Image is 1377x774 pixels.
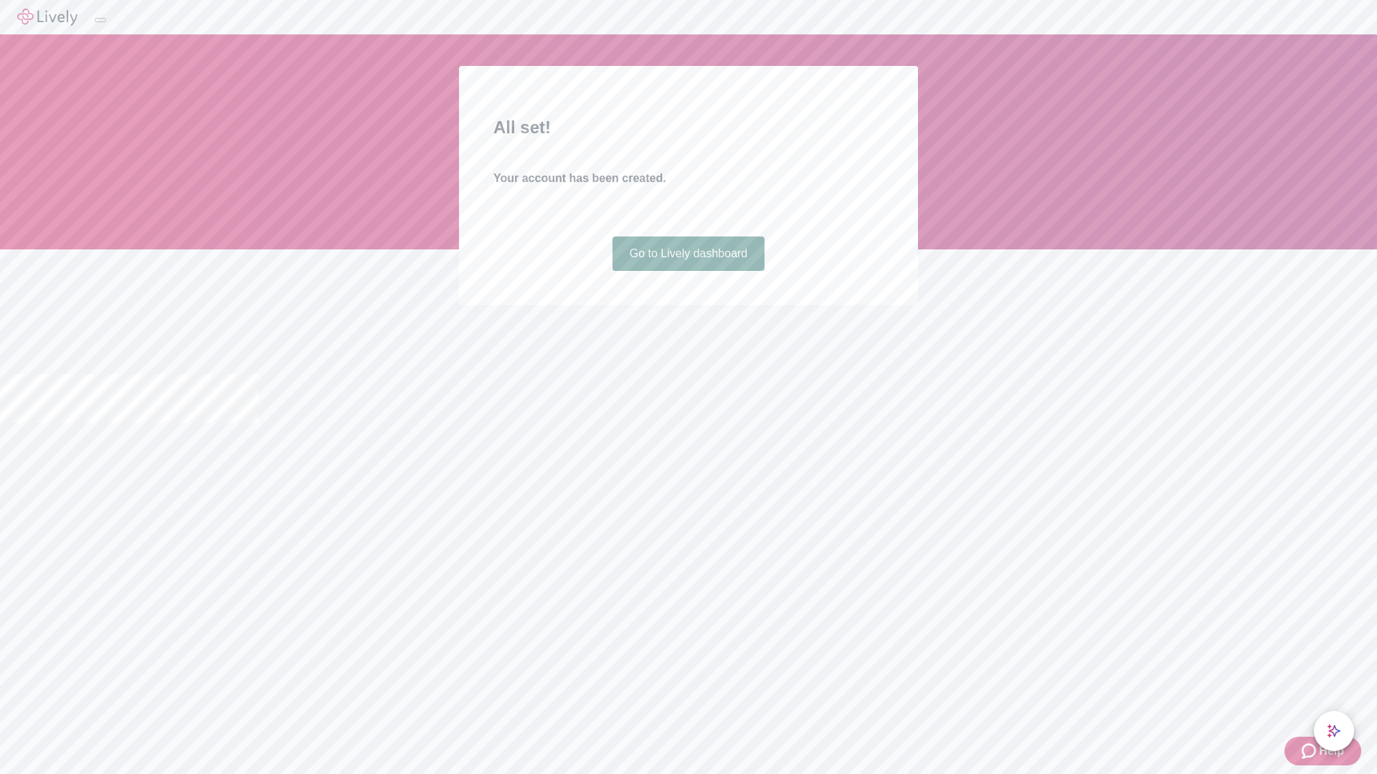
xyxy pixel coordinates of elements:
[1314,711,1354,751] button: chat
[95,18,106,22] button: Log out
[493,115,884,140] h2: All set!
[1284,737,1361,765] button: Zendesk support iconHelp
[1319,742,1344,760] span: Help
[493,170,884,187] h4: Your account has been created.
[1302,742,1319,760] svg: Zendesk support icon
[1327,724,1341,738] svg: Lively AI Assistant
[17,9,77,26] img: Lively
[612,236,765,271] a: Go to Lively dashboard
